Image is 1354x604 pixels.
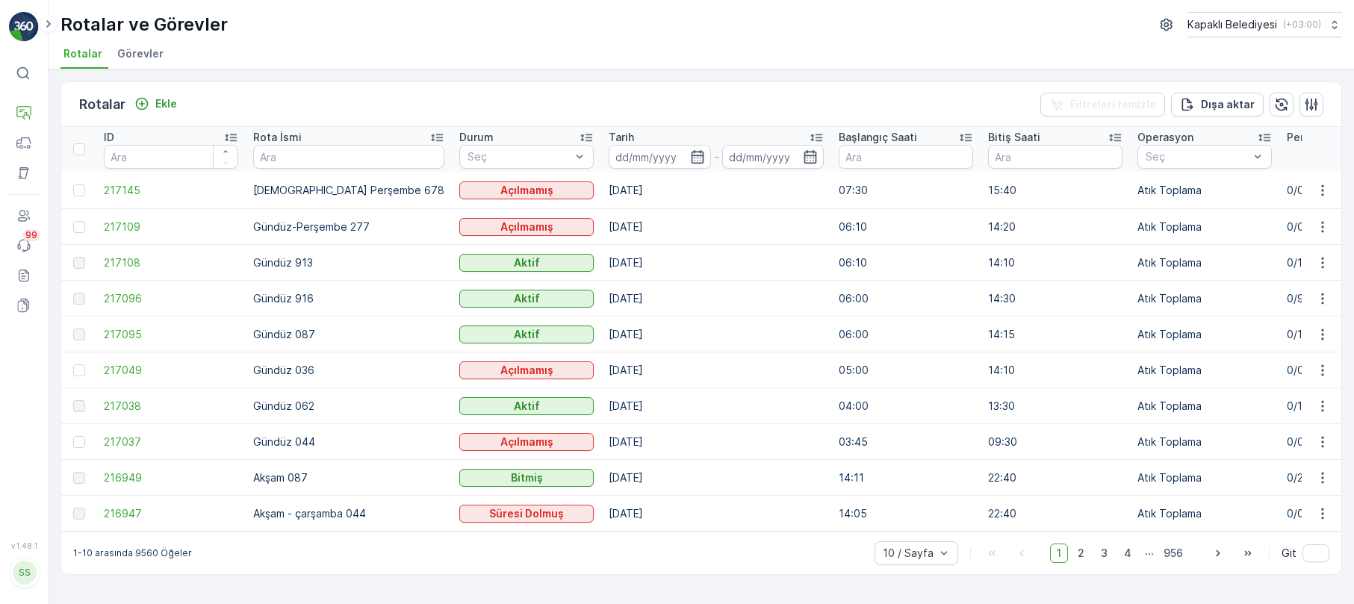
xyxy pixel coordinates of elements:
p: Kapaklı Belediyesi [1187,17,1277,32]
td: [DATE] [601,424,831,460]
p: Aktif [514,327,540,342]
td: [DEMOGRAPHIC_DATA] Perşembe 678 [246,172,452,209]
td: Atık Toplama [1130,209,1279,245]
td: 14:05 [831,496,981,532]
p: Tarih [609,130,634,145]
p: Süresi Dolmuş [489,506,564,521]
div: Toggle Row Selected [73,436,85,448]
td: Atık Toplama [1130,424,1279,460]
p: Açılmamış [500,363,553,378]
td: Atık Toplama [1130,245,1279,281]
td: 14:10 [981,245,1130,281]
td: [DATE] [601,281,831,317]
a: 217049 [104,363,238,378]
span: 217145 [104,183,238,198]
input: Ara [839,145,973,169]
button: Aktif [459,254,594,272]
td: Atık Toplama [1130,352,1279,388]
a: 217108 [104,255,238,270]
p: Bitmiş [511,470,543,485]
td: 22:40 [981,460,1130,496]
td: 14:15 [981,317,1130,352]
input: Ara [253,145,444,169]
a: 217038 [104,399,238,414]
span: 217037 [104,435,238,449]
td: 22:40 [981,496,1130,532]
p: ... [1145,544,1154,563]
span: Görevler [117,46,164,61]
td: Atık Toplama [1130,460,1279,496]
td: Gündüz 087 [246,317,452,352]
input: Ara [988,145,1122,169]
button: Açılmamış [459,181,594,199]
span: 2 [1071,544,1091,563]
p: ( +03:00 ) [1283,19,1321,31]
p: Aktif [514,291,540,306]
td: 04:00 [831,388,981,424]
p: Aktif [514,399,540,414]
div: Toggle Row Selected [73,364,85,376]
td: Atık Toplama [1130,172,1279,209]
td: Gündüz 916 [246,281,452,317]
div: Toggle Row Selected [73,400,85,412]
td: Atık Toplama [1130,496,1279,532]
p: Rotalar [79,94,125,115]
button: Aktif [459,326,594,343]
td: 06:00 [831,281,981,317]
button: Bitmiş [459,469,594,487]
p: Performans [1287,130,1347,145]
button: Açılmamış [459,361,594,379]
p: Rotalar ve Görevler [60,13,228,37]
td: 14:20 [981,209,1130,245]
td: [DATE] [601,388,831,424]
p: Açılmamış [500,183,553,198]
td: Gündüz 044 [246,424,452,460]
td: 05:00 [831,352,981,388]
a: 217095 [104,327,238,342]
div: Toggle Row Selected [73,508,85,520]
p: Seç [468,149,571,164]
input: dd/mm/yyyy [722,145,824,169]
a: 216949 [104,470,238,485]
button: Ekle [128,95,183,113]
a: 217109 [104,220,238,234]
td: 13:30 [981,388,1130,424]
a: 99 [9,231,39,261]
p: Açılmamış [500,220,553,234]
td: [DATE] [601,460,831,496]
p: Filtreleri temizle [1070,97,1156,112]
td: [DATE] [601,496,831,532]
td: 09:30 [981,424,1130,460]
td: 14:10 [981,352,1130,388]
div: SS [13,561,37,585]
td: [DATE] [601,209,831,245]
td: Akşam 087 [246,460,452,496]
span: 3 [1094,544,1114,563]
span: 216947 [104,506,238,521]
p: ID [104,130,114,145]
td: 07:30 [831,172,981,209]
p: Seç [1146,149,1249,164]
div: Toggle Row Selected [73,293,85,305]
button: SS [9,553,39,592]
input: dd/mm/yyyy [609,145,711,169]
p: Bitiş Saati [988,130,1040,145]
p: Ekle [155,96,177,111]
div: Toggle Row Selected [73,221,85,233]
p: Rota İsmi [253,130,302,145]
td: 06:00 [831,317,981,352]
td: Atık Toplama [1130,388,1279,424]
span: 1 [1050,544,1068,563]
input: Ara [104,145,238,169]
button: Süresi Dolmuş [459,505,594,523]
p: Başlangıç Saati [839,130,917,145]
p: Aktif [514,255,540,270]
td: 14:30 [981,281,1130,317]
span: 217096 [104,291,238,306]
